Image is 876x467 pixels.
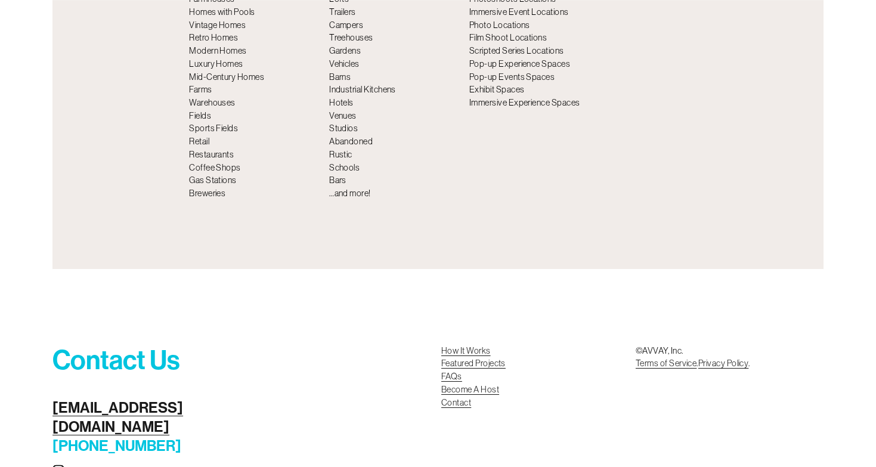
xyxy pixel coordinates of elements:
a: Privacy Policy [698,357,749,370]
h3: Contact Us [52,345,208,377]
a: FAQs [441,370,462,384]
p: ©AVVAY, Inc. . . [636,345,824,370]
h4: [PHONE_NUMBER] [52,398,208,456]
a: Featured Projects [441,357,506,370]
a: [EMAIL_ADDRESS][DOMAIN_NAME] [52,398,208,437]
a: How It Works [441,345,491,358]
a: Become A HostContact [441,384,499,409]
a: Terms of Service [636,357,697,370]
